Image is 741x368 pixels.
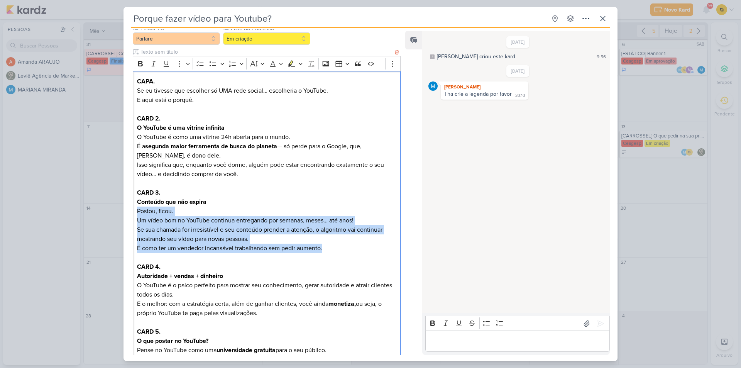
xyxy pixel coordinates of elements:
[217,346,276,354] strong: universidade gratuita
[437,53,515,61] div: [PERSON_NAME] criou este kard
[223,32,310,45] button: Em criação
[137,123,396,179] p: O YouTube é como uma vitrine 24h aberta para o mundo. É a — só perde para o Google, que, [PERSON_...
[131,12,546,25] input: Kard Sem Título
[137,189,160,197] strong: CARD 3.
[137,337,208,345] strong: O que postar no YouTube?
[137,271,396,318] p: O YouTube é o palco perfeito para mostrar seu conhecimento, gerar autoridade e atrair clientes to...
[328,300,356,308] strong: monetiza,
[137,272,223,280] strong: Autoridade + vendas + dinheiro
[137,115,161,122] strong: CARD 2.
[428,81,438,91] img: MARIANA MIRANDA
[139,48,393,56] input: Texto sem título
[442,83,527,91] div: [PERSON_NAME]
[137,197,396,253] p: Postou, ficou. Um vídeo bom no YouTube continua entregando por semanas, meses… até anos! Se sua c...
[145,142,277,150] strong: segunda maior ferramenta de busca do planeta
[597,53,606,60] div: 9:56
[444,91,512,97] div: Tha crie a legenda por favor
[137,86,396,105] p: Se eu tivesse que escolher só UMA rede social… escolheria o YouTube. E aqui está o porquê.
[137,78,155,85] strong: CAPA.
[515,93,525,99] div: 20:10
[137,263,161,271] strong: CARD 4.
[133,32,220,45] button: Parlare
[137,328,161,336] strong: CARD 5.
[137,198,206,206] strong: Conteúdo que não expira
[137,124,225,132] strong: O YouTube é uma vitrine infinita
[425,316,610,331] div: Editor toolbar
[133,56,401,71] div: Editor toolbar
[425,331,610,352] div: Editor editing area: main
